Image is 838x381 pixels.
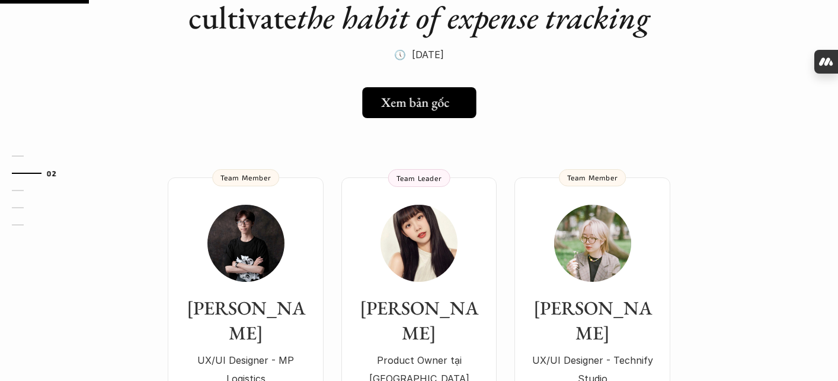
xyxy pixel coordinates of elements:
a: 02 [12,166,68,180]
strong: 02 [47,169,56,177]
p: Team Member [220,173,271,182]
p: Team Leader [396,174,442,182]
h3: [PERSON_NAME] [526,296,658,345]
h3: [PERSON_NAME] [180,296,312,345]
h3: [PERSON_NAME] [353,296,485,345]
p: Team Member [567,173,618,182]
a: Xem bản gốc [362,87,476,118]
p: 🕔 [DATE] [394,46,444,63]
h5: Xem bản gốc [381,95,449,110]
